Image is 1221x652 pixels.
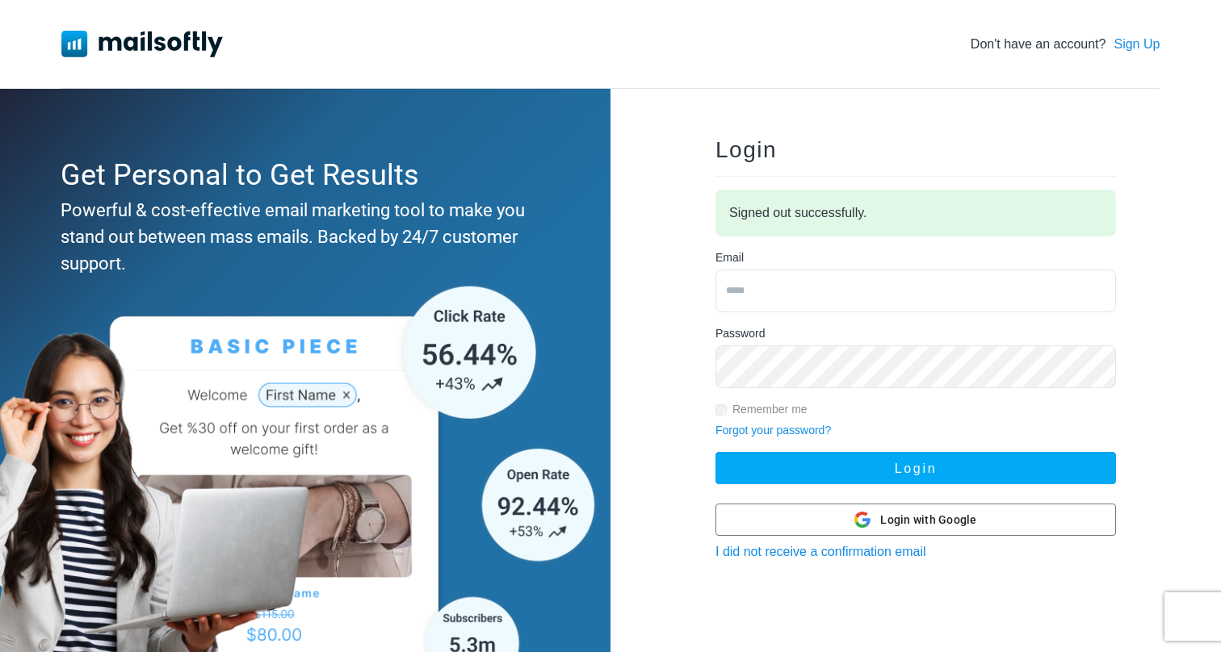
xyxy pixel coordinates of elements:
[732,401,808,418] label: Remember me
[715,424,831,437] a: Forgot your password?
[880,512,976,529] span: Login with Google
[1114,35,1160,54] a: Sign Up
[715,504,1116,536] button: Login with Google
[715,137,777,162] span: Login
[715,325,765,342] label: Password
[715,452,1116,484] button: Login
[61,31,223,56] img: Mailsoftly
[715,190,1116,236] div: Signed out successfully.
[715,545,926,558] a: I did not receive a confirmation email
[61,197,543,277] div: Powerful & cost-effective email marketing tool to make you stand out between mass emails. Backed ...
[971,35,1160,54] div: Don't have an account?
[715,249,744,266] label: Email
[61,153,543,197] div: Get Personal to Get Results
